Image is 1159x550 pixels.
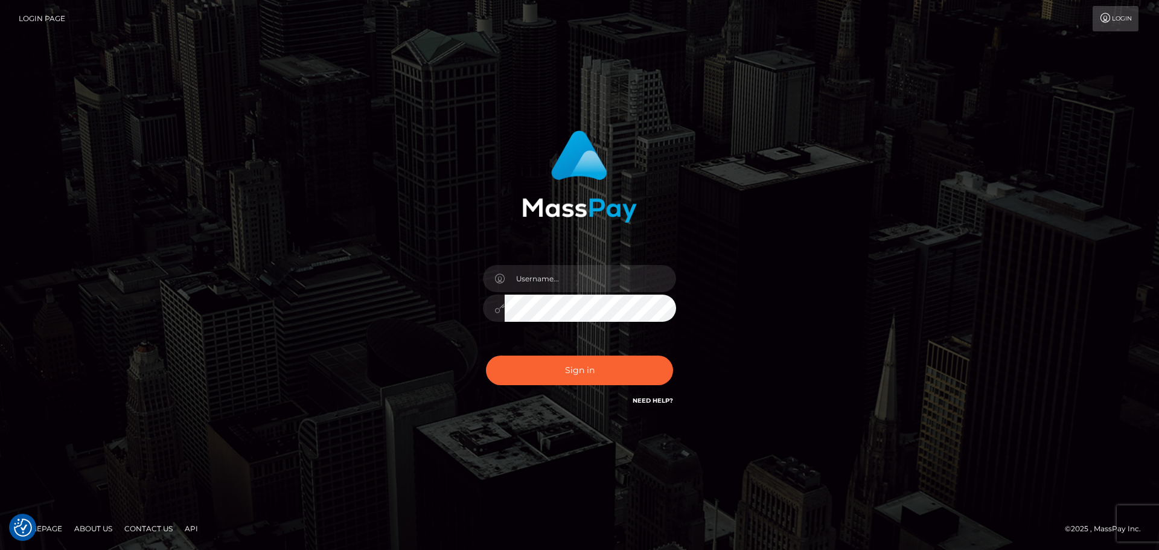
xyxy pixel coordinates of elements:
[14,519,32,537] img: Revisit consent button
[14,519,32,537] button: Consent Preferences
[69,519,117,538] a: About Us
[1093,6,1138,31] a: Login
[13,519,67,538] a: Homepage
[180,519,203,538] a: API
[486,356,673,385] button: Sign in
[505,265,676,292] input: Username...
[120,519,177,538] a: Contact Us
[633,397,673,405] a: Need Help?
[19,6,65,31] a: Login Page
[522,130,637,223] img: MassPay Login
[1065,522,1150,536] div: © 2025 , MassPay Inc.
